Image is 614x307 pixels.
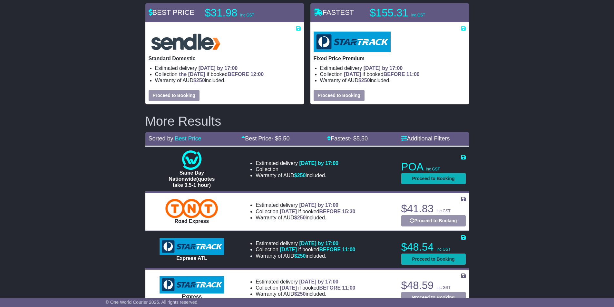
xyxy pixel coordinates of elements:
[344,72,361,77] span: [DATE]
[297,291,306,297] span: 250
[356,135,368,142] span: 5.50
[350,135,368,142] span: - $
[182,294,202,299] span: Express
[256,215,355,221] li: Warranty of AUD included.
[411,13,425,17] span: inc GST
[320,71,466,77] li: Collection
[344,72,419,77] span: if booked
[228,72,249,77] span: BEFORE
[199,65,238,71] span: [DATE] by 17:00
[401,215,466,226] button: Proceed to Booking
[401,135,450,142] a: Additional Filters
[280,247,355,252] span: if booked
[426,167,440,171] span: inc GST
[294,253,306,259] span: $
[358,78,370,83] span: $
[401,202,466,215] p: $41.83
[299,160,338,166] span: [DATE] by 17:00
[182,150,201,170] img: One World Courier: Same Day Nationwide(quotes take 0.5-1 hour)
[297,253,306,259] span: 250
[294,291,306,297] span: $
[175,135,201,142] a: Best Price
[256,285,355,291] li: Collection
[342,209,356,214] span: 15:30
[193,78,205,83] span: $
[165,199,218,218] img: TNT Domestic: Road Express
[320,65,466,71] li: Estimated delivery
[179,72,264,77] span: if booked
[256,160,338,166] li: Estimated delivery
[155,71,301,77] li: Collection
[437,285,451,290] span: inc GST
[361,78,370,83] span: 250
[294,173,306,178] span: $
[149,32,223,52] img: Sendle: Standard Domestic
[256,279,355,285] li: Estimated delivery
[256,172,338,178] li: Warranty of AUD included.
[314,90,365,101] button: Proceed to Booking
[250,72,264,77] span: 12:00
[176,255,207,261] span: Express ATL
[314,55,466,62] p: Fixed Price Premium
[149,8,194,16] span: BEST PRICE
[160,238,224,255] img: StarTrack: Express ATL
[106,300,199,305] span: © One World Courier 2025. All rights reserved.
[401,241,466,254] p: $48.54
[175,218,209,224] span: Road Express
[280,247,297,252] span: [DATE]
[401,254,466,265] button: Proceed to Booking
[401,173,466,184] button: Proceed to Booking
[314,8,354,16] span: FASTEST
[160,276,224,293] img: StarTrack: Express
[319,247,341,252] span: BEFORE
[401,160,466,173] p: POA
[278,135,289,142] span: 5.50
[280,209,355,214] span: if booked
[280,285,297,291] span: [DATE]
[364,65,403,71] span: [DATE] by 17:00
[256,166,338,172] li: Collection
[299,202,338,208] span: [DATE] by 17:00
[384,72,405,77] span: BEFORE
[256,253,355,259] li: Warranty of AUD included.
[169,170,215,188] span: Same Day Nationwide(quotes take 0.5-1 hour)
[401,279,466,292] p: $48.59
[401,292,466,303] button: Proceed to Booking
[299,279,338,284] span: [DATE] by 17:00
[271,135,289,142] span: - $
[280,285,355,291] span: if booked
[342,247,356,252] span: 11:00
[256,202,355,208] li: Estimated delivery
[437,247,451,252] span: inc GST
[437,209,451,213] span: inc GST
[149,90,200,101] button: Proceed to Booking
[256,246,355,253] li: Collection
[179,72,205,77] span: the [DATE]
[406,72,420,77] span: 11:00
[149,135,173,142] span: Sorted by
[297,215,306,220] span: 250
[256,291,355,297] li: Warranty of AUD included.
[294,215,306,220] span: $
[299,241,338,246] span: [DATE] by 17:00
[256,208,355,215] li: Collection
[280,209,297,214] span: [DATE]
[256,240,355,246] li: Estimated delivery
[314,32,391,52] img: StarTrack: Fixed Price Premium
[342,285,356,291] span: 11:00
[320,77,466,83] li: Warranty of AUD included.
[205,6,286,19] p: $31.98
[327,135,368,142] a: Fastest- $5.50
[240,13,254,17] span: inc GST
[149,55,301,62] p: Standard Domestic
[241,135,289,142] a: Best Price- $5.50
[297,173,306,178] span: 250
[319,209,341,214] span: BEFORE
[370,6,451,19] p: $155.31
[319,285,341,291] span: BEFORE
[155,77,301,83] li: Warranty of AUD included.
[145,114,469,128] h2: More Results
[196,78,205,83] span: 250
[155,65,301,71] li: Estimated delivery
